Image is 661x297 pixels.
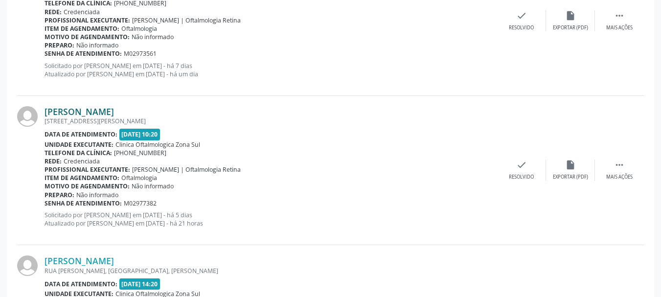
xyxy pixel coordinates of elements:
[76,41,118,49] span: Não informado
[132,165,241,174] span: [PERSON_NAME] | Oftalmologia Retina
[121,24,157,33] span: Oftalmologia
[45,211,497,228] p: Solicitado por [PERSON_NAME] em [DATE] - há 5 dias Atualizado por [PERSON_NAME] em [DATE] - há 21...
[553,174,588,181] div: Exportar (PDF)
[124,49,157,58] span: M02973561
[45,16,130,24] b: Profissional executante:
[516,160,527,170] i: check
[114,149,166,157] span: [PHONE_NUMBER]
[45,280,117,288] b: Data de atendimento:
[132,16,241,24] span: [PERSON_NAME] | Oftalmologia Retina
[45,182,130,190] b: Motivo de agendamento:
[45,174,119,182] b: Item de agendamento:
[121,174,157,182] span: Oftalmologia
[45,255,114,266] a: [PERSON_NAME]
[64,157,100,165] span: Credenciada
[45,130,117,138] b: Data de atendimento:
[119,278,160,290] span: [DATE] 14:20
[132,33,174,41] span: Não informado
[45,62,497,78] p: Solicitado por [PERSON_NAME] em [DATE] - há 7 dias Atualizado por [PERSON_NAME] em [DATE] - há um...
[45,191,74,199] b: Preparo:
[17,106,38,127] img: img
[565,10,576,21] i: insert_drive_file
[45,8,62,16] b: Rede:
[119,129,160,140] span: [DATE] 10:20
[45,199,122,207] b: Senha de atendimento:
[115,140,200,149] span: Clinica Oftalmologica Zona Sul
[45,140,114,149] b: Unidade executante:
[45,165,130,174] b: Profissional executante:
[45,49,122,58] b: Senha de atendimento:
[76,191,118,199] span: Não informado
[509,174,534,181] div: Resolvido
[45,24,119,33] b: Item de agendamento:
[64,8,100,16] span: Credenciada
[124,199,157,207] span: M02977382
[45,33,130,41] b: Motivo de agendamento:
[614,10,625,21] i: 
[516,10,527,21] i: check
[553,24,588,31] div: Exportar (PDF)
[565,160,576,170] i: insert_drive_file
[45,117,497,125] div: [STREET_ADDRESS][PERSON_NAME]
[45,157,62,165] b: Rede:
[132,182,174,190] span: Não informado
[45,41,74,49] b: Preparo:
[614,160,625,170] i: 
[45,106,114,117] a: [PERSON_NAME]
[45,267,497,275] div: RUA [PERSON_NAME], [GEOGRAPHIC_DATA], [PERSON_NAME]
[606,174,633,181] div: Mais ações
[17,255,38,276] img: img
[45,149,112,157] b: Telefone da clínica:
[509,24,534,31] div: Resolvido
[606,24,633,31] div: Mais ações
